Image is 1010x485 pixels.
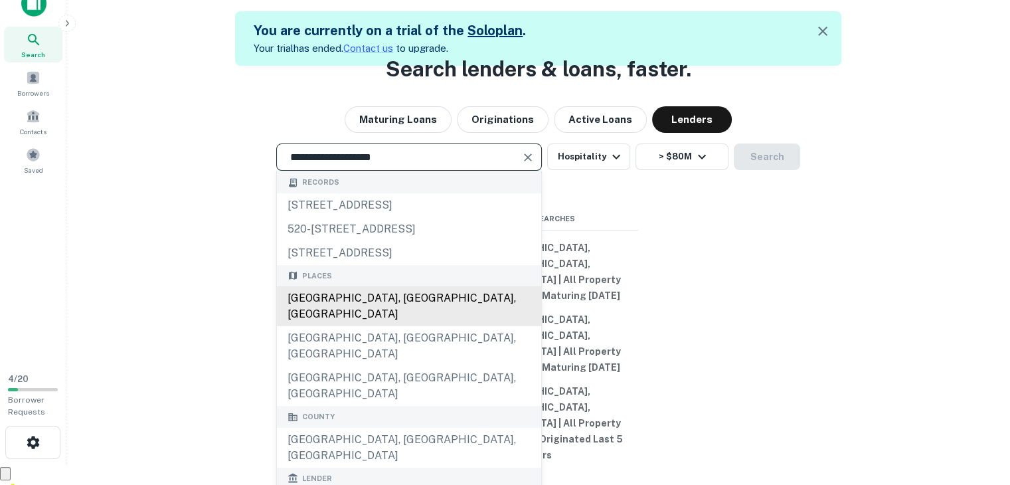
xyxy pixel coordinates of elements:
[21,49,45,60] span: Search
[277,366,541,406] div: [GEOGRAPHIC_DATA], [GEOGRAPHIC_DATA], [GEOGRAPHIC_DATA]
[4,104,62,140] a: Contacts
[547,144,630,170] button: Hospitality
[277,193,541,217] div: [STREET_ADDRESS]
[467,23,523,39] a: Soloplan
[254,41,526,56] p: Your trial has ended. to upgrade.
[254,21,526,41] h5: You are currently on a trial of the .
[302,411,335,423] span: County
[519,148,537,167] button: Clear
[4,142,62,178] a: Saved
[277,286,541,326] div: [GEOGRAPHIC_DATA], [GEOGRAPHIC_DATA], [GEOGRAPHIC_DATA]
[345,106,452,133] button: Maturing Loans
[302,270,332,282] span: Places
[386,53,691,85] h3: Search lenders & loans, faster.
[277,241,541,265] div: [STREET_ADDRESS]
[8,374,29,384] span: 4 / 20
[277,428,541,468] div: [GEOGRAPHIC_DATA], [GEOGRAPHIC_DATA], [GEOGRAPHIC_DATA]
[277,326,541,366] div: [GEOGRAPHIC_DATA], [GEOGRAPHIC_DATA], [GEOGRAPHIC_DATA]
[457,106,548,133] button: Originations
[635,144,728,170] button: > $80M
[20,126,46,137] span: Contacts
[652,106,732,133] button: Lenders
[4,65,62,101] a: Borrowers
[343,43,393,54] a: Contact us
[302,177,339,188] span: Records
[24,165,43,175] span: Saved
[4,27,62,62] a: Search
[944,379,1010,442] iframe: Chat Widget
[277,217,541,241] div: 520-[STREET_ADDRESS]
[17,88,49,98] span: Borrowers
[8,395,45,417] span: Borrower Requests
[554,106,647,133] button: Active Loans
